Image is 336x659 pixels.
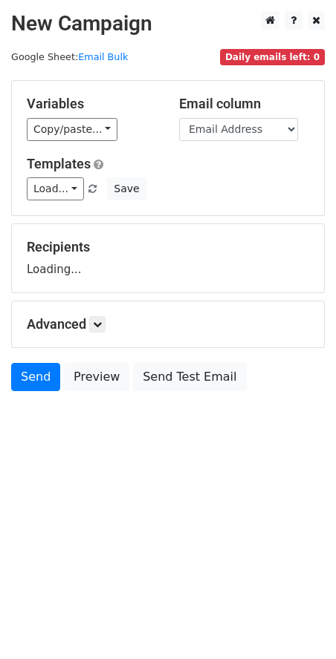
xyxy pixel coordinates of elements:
h5: Advanced [27,316,309,332]
a: Templates [27,156,91,171]
a: Daily emails left: 0 [220,51,325,62]
a: Email Bulk [78,51,128,62]
a: Copy/paste... [27,118,117,141]
h5: Variables [27,96,157,112]
h5: Recipients [27,239,309,255]
h5: Email column [179,96,309,112]
div: Loading... [27,239,309,278]
h2: New Campaign [11,11,325,36]
a: Load... [27,177,84,200]
a: Send Test Email [133,363,246,391]
small: Google Sheet: [11,51,128,62]
span: Daily emails left: 0 [220,49,325,65]
a: Send [11,363,60,391]
button: Save [107,177,146,200]
a: Preview [64,363,129,391]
